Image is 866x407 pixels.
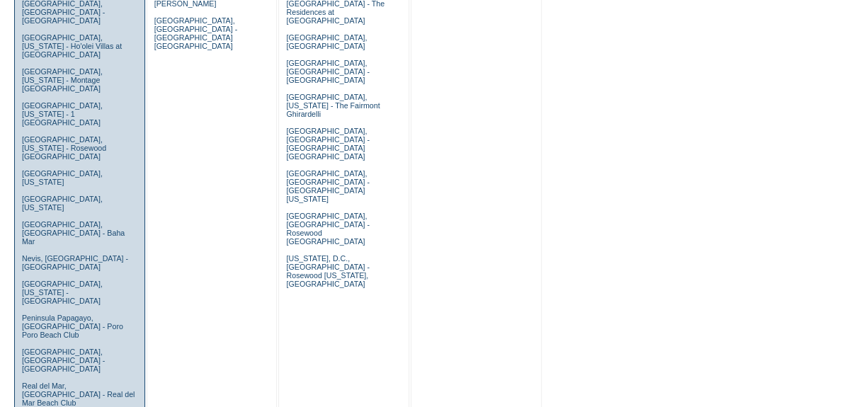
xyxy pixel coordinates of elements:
a: [GEOGRAPHIC_DATA], [US_STATE] [22,195,103,212]
a: Nevis, [GEOGRAPHIC_DATA] - [GEOGRAPHIC_DATA] [22,254,128,271]
a: [GEOGRAPHIC_DATA], [GEOGRAPHIC_DATA] - Rosewood [GEOGRAPHIC_DATA] [286,212,369,246]
a: Real del Mar, [GEOGRAPHIC_DATA] - Real del Mar Beach Club [22,382,135,407]
a: [GEOGRAPHIC_DATA], [US_STATE] [22,169,103,186]
a: [GEOGRAPHIC_DATA], [US_STATE] - 1 [GEOGRAPHIC_DATA] [22,101,103,127]
a: [GEOGRAPHIC_DATA], [GEOGRAPHIC_DATA] - Baha Mar [22,220,125,246]
a: [GEOGRAPHIC_DATA], [GEOGRAPHIC_DATA] - [GEOGRAPHIC_DATA] [GEOGRAPHIC_DATA] [286,127,369,161]
a: [GEOGRAPHIC_DATA], [GEOGRAPHIC_DATA] [286,33,367,50]
a: [GEOGRAPHIC_DATA], [US_STATE] - Ho'olei Villas at [GEOGRAPHIC_DATA] [22,33,122,59]
a: [GEOGRAPHIC_DATA], [US_STATE] - Rosewood [GEOGRAPHIC_DATA] [22,135,106,161]
a: [GEOGRAPHIC_DATA], [US_STATE] - [GEOGRAPHIC_DATA] [22,280,103,305]
a: [GEOGRAPHIC_DATA], [GEOGRAPHIC_DATA] - [GEOGRAPHIC_DATA] [US_STATE] [286,169,369,203]
a: [GEOGRAPHIC_DATA], [GEOGRAPHIC_DATA] - [GEOGRAPHIC_DATA] [GEOGRAPHIC_DATA] [154,16,237,50]
a: Peninsula Papagayo, [GEOGRAPHIC_DATA] - Poro Poro Beach Club [22,314,123,339]
a: [GEOGRAPHIC_DATA], [GEOGRAPHIC_DATA] - [GEOGRAPHIC_DATA] [22,348,105,373]
a: [GEOGRAPHIC_DATA], [GEOGRAPHIC_DATA] - [GEOGRAPHIC_DATA] [286,59,369,84]
a: [GEOGRAPHIC_DATA], [US_STATE] - The Fairmont Ghirardelli [286,93,380,118]
a: [US_STATE], D.C., [GEOGRAPHIC_DATA] - Rosewood [US_STATE], [GEOGRAPHIC_DATA] [286,254,369,288]
a: [GEOGRAPHIC_DATA], [US_STATE] - Montage [GEOGRAPHIC_DATA] [22,67,103,93]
